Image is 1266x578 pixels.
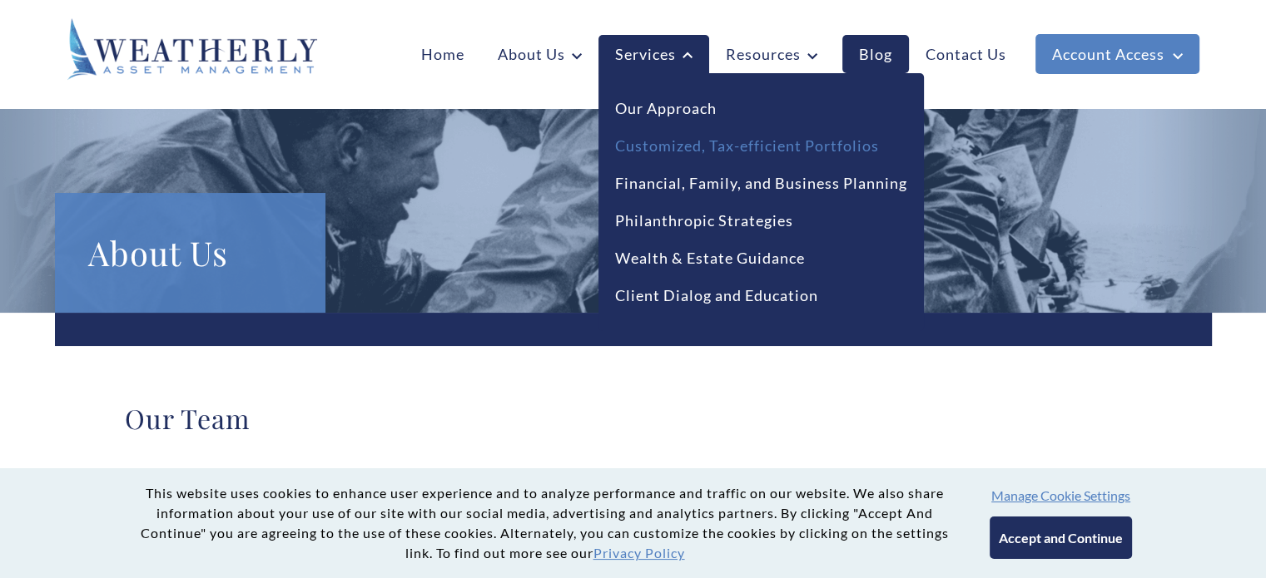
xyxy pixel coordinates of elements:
[991,487,1130,503] button: Manage Cookie Settings
[709,35,834,73] a: Resources
[598,35,709,74] a: Services
[125,457,1142,523] p: Through experience and continued education, our advisors are equipped to provide the high quality...
[615,284,818,307] a: Client Dialog and Education
[990,516,1132,559] button: Accept and Continue
[67,18,317,80] img: Weatherly
[1035,34,1199,74] a: Account Access
[842,35,909,73] a: Blog
[88,226,292,279] h1: About Us
[615,172,907,195] a: Financial, Family, and Business Planning
[481,35,598,73] a: About Us
[909,35,1023,73] a: Contact Us
[405,35,481,73] a: Home
[134,483,956,563] p: This website uses cookies to enhance user experience and to analyze performance and traffic on ou...
[615,97,717,120] a: Our Approach
[593,545,685,561] a: Privacy Policy
[615,210,793,232] a: Philanthropic Strategies
[615,247,805,269] a: Wealth & Estate Guidance
[125,402,1142,435] h2: Our Team
[615,135,879,157] a: Customized, Tax-efficient Portfolios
